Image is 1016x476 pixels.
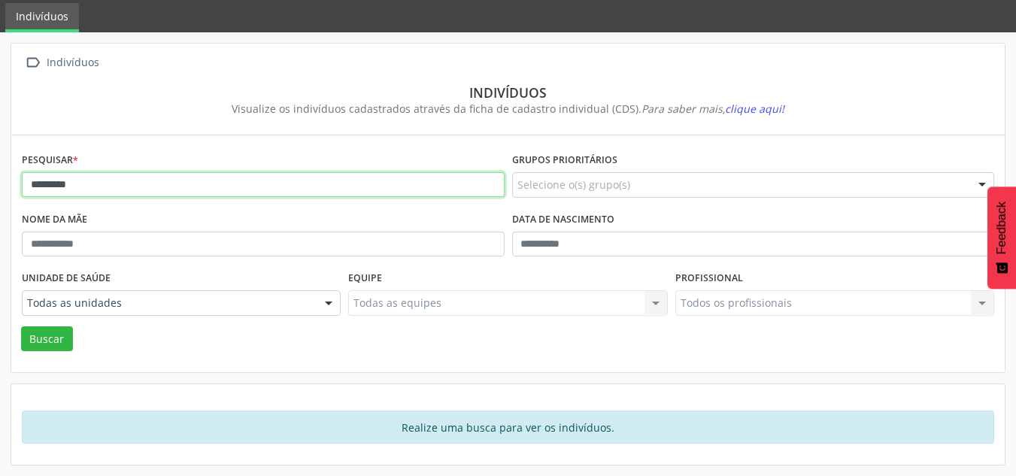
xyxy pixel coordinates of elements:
[32,84,984,101] div: Indivíduos
[641,102,784,116] i: Para saber mais,
[27,296,310,311] span: Todas as unidades
[22,52,102,74] a:  Indivíduos
[32,101,984,117] div: Visualize os indivíduos cadastrados através da ficha de cadastro individual (CDS).
[21,326,73,352] button: Buscar
[995,202,1008,254] span: Feedback
[348,267,382,290] label: Equipe
[5,3,79,32] a: Indivíduos
[512,208,614,232] label: Data de nascimento
[22,208,87,232] label: Nome da mãe
[44,52,102,74] div: Indivíduos
[517,177,630,193] span: Selecione o(s) grupo(s)
[22,149,78,172] label: Pesquisar
[22,52,44,74] i: 
[22,267,111,290] label: Unidade de saúde
[22,411,994,444] div: Realize uma busca para ver os indivíduos.
[725,102,784,116] span: clique aqui!
[987,186,1016,289] button: Feedback - Mostrar pesquisa
[675,267,743,290] label: Profissional
[512,149,617,172] label: Grupos prioritários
